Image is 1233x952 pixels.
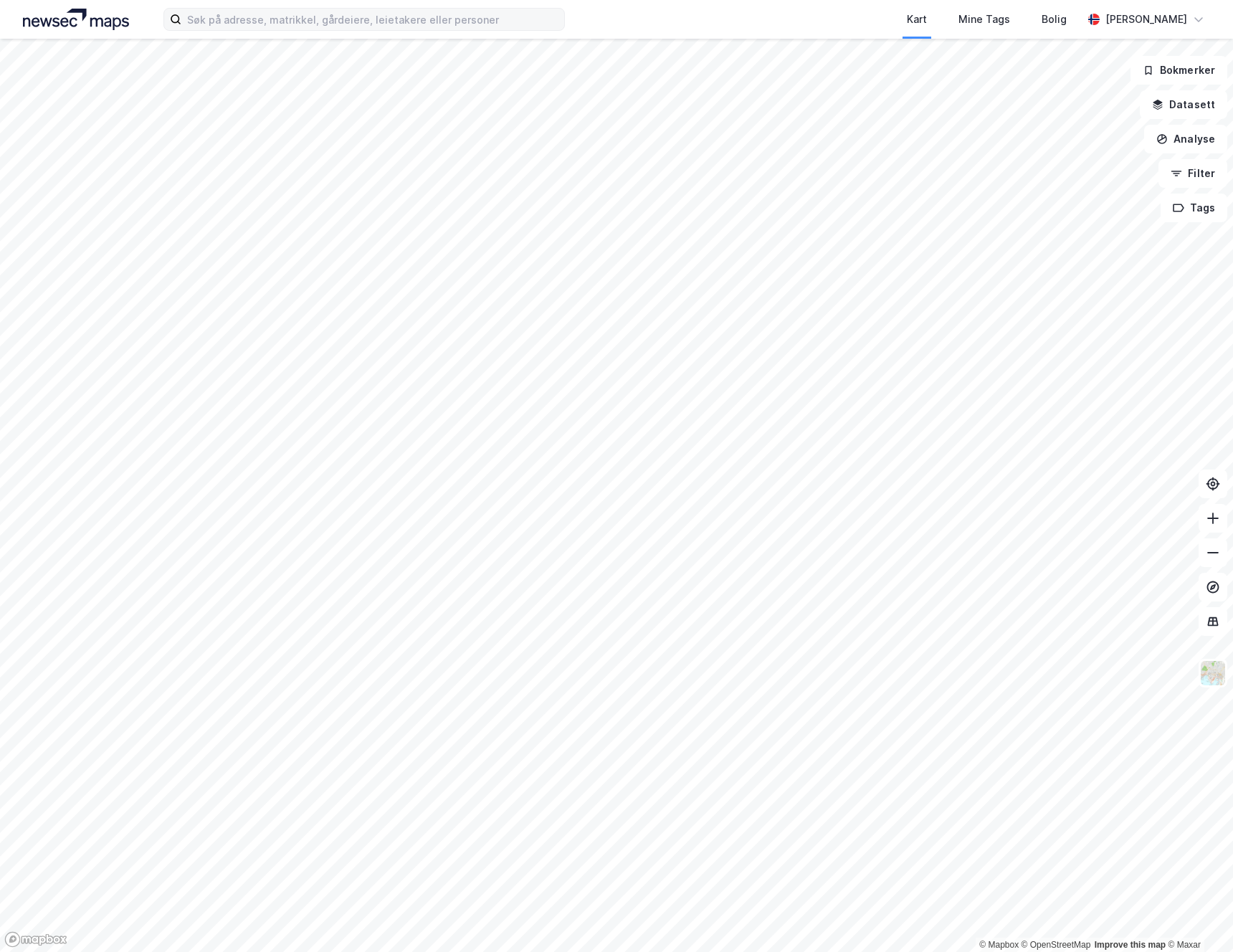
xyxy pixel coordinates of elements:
[1130,56,1227,85] button: Bokmerker
[1144,125,1227,153] button: Analyse
[1022,940,1091,950] a: OpenStreetMap
[1161,883,1233,952] div: Kontrollprogram for chat
[1161,883,1233,952] iframe: Chat Widget
[1161,194,1227,222] button: Tags
[1105,11,1187,28] div: [PERSON_NAME]
[1199,660,1227,687] img: Z
[907,11,927,28] div: Kart
[181,9,564,30] input: Søk på adresse, matrikkel, gårdeiere, leietakere eller personer
[1042,11,1067,28] div: Bolig
[1095,940,1166,950] a: Improve this map
[4,931,67,948] a: Mapbox homepage
[979,940,1019,950] a: Mapbox
[23,9,129,30] img: logo.a4113a55bc3d86da70a041830d287a7e.svg
[1158,159,1227,188] button: Filter
[958,11,1010,28] div: Mine Tags
[1140,90,1227,119] button: Datasett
